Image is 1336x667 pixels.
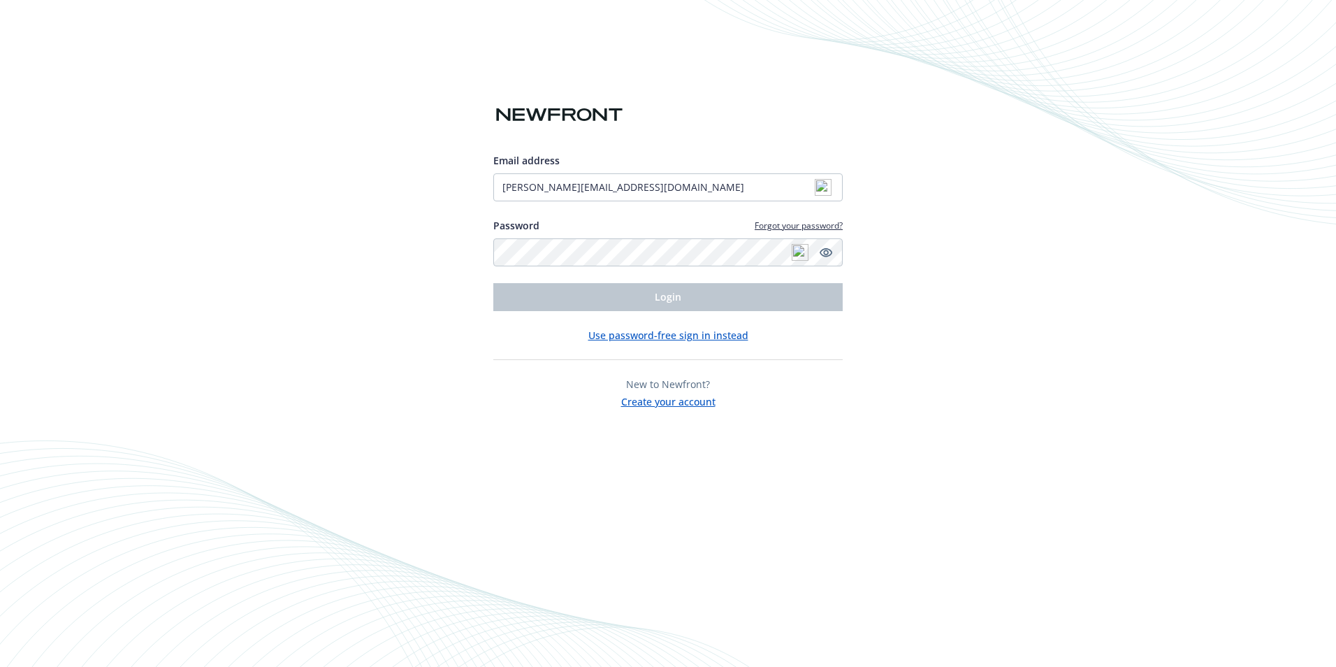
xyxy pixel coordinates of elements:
a: Show password [818,244,834,261]
img: Newfront logo [493,103,625,127]
img: npw-badge-icon-locked.svg [792,244,808,261]
span: New to Newfront? [626,378,710,391]
a: Forgot your password? [755,220,843,231]
button: Use password-free sign in instead [588,328,748,343]
button: Login [493,283,843,311]
label: Password [493,218,539,233]
span: Email address [493,154,560,167]
button: Create your account [621,392,716,409]
img: npw-badge-icon-locked.svg [815,179,832,196]
input: Enter your password [493,238,843,266]
span: Login [655,290,681,303]
input: Enter your email [493,173,843,201]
